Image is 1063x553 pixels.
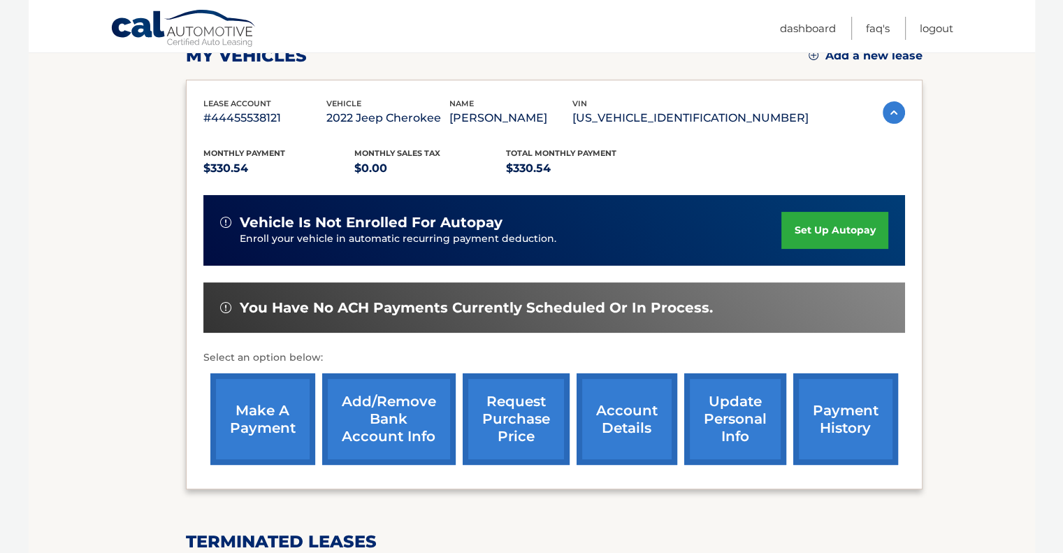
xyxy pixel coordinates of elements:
a: FAQ's [866,17,890,40]
p: #44455538121 [203,108,326,128]
span: Monthly Payment [203,148,285,158]
a: Logout [920,17,953,40]
p: Enroll your vehicle in automatic recurring payment deduction. [240,231,782,247]
p: $330.54 [203,159,355,178]
a: make a payment [210,373,315,465]
a: Add a new lease [809,49,923,63]
p: [PERSON_NAME] [449,108,572,128]
a: set up autopay [781,212,888,249]
span: vehicle is not enrolled for autopay [240,214,502,231]
p: $330.54 [506,159,658,178]
p: Select an option below: [203,350,905,366]
a: account details [577,373,677,465]
h2: terminated leases [186,531,923,552]
span: You have no ACH payments currently scheduled or in process. [240,299,713,317]
a: request purchase price [463,373,570,465]
img: add.svg [809,50,818,60]
span: Total Monthly Payment [506,148,616,158]
a: payment history [793,373,898,465]
p: [US_VEHICLE_IDENTIFICATION_NUMBER] [572,108,809,128]
a: update personal info [684,373,786,465]
h2: my vehicles [186,45,307,66]
a: Cal Automotive [110,9,257,50]
span: name [449,99,474,108]
span: lease account [203,99,271,108]
img: alert-white.svg [220,302,231,313]
img: accordion-active.svg [883,101,905,124]
span: vin [572,99,587,108]
a: Add/Remove bank account info [322,373,456,465]
img: alert-white.svg [220,217,231,228]
a: Dashboard [780,17,836,40]
span: Monthly sales Tax [354,148,440,158]
span: vehicle [326,99,361,108]
p: 2022 Jeep Cherokee [326,108,449,128]
p: $0.00 [354,159,506,178]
